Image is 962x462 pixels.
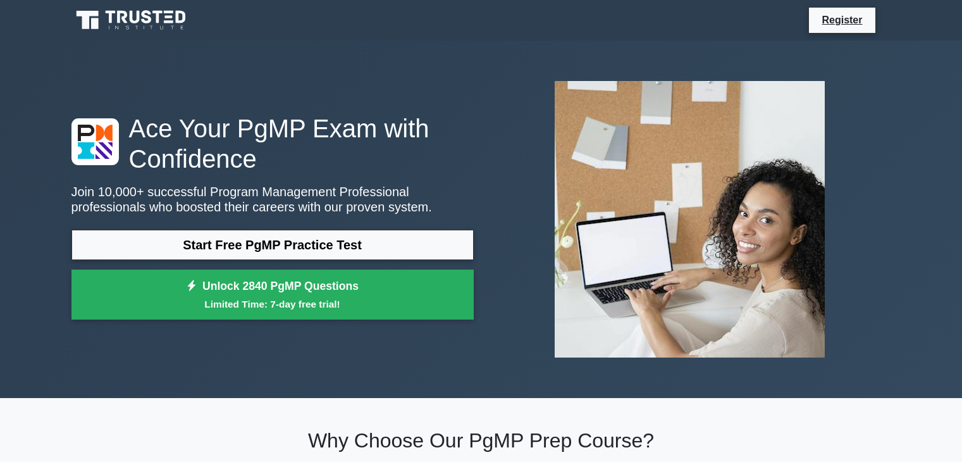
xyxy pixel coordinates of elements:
[71,184,474,215] p: Join 10,000+ successful Program Management Professional professionals who boosted their careers w...
[71,230,474,260] a: Start Free PgMP Practice Test
[71,270,474,320] a: Unlock 2840 PgMP QuestionsLimited Time: 7-day free trial!
[814,12,870,28] a: Register
[71,428,891,453] h2: Why Choose Our PgMP Prep Course?
[87,297,458,311] small: Limited Time: 7-day free trial!
[71,113,474,174] h1: Ace Your PgMP Exam with Confidence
